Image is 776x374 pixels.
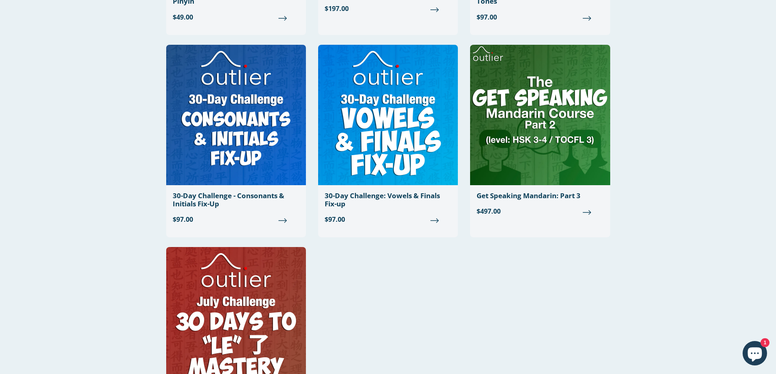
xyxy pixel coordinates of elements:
[740,341,769,367] inbox-online-store-chat: Shopify online store chat
[325,192,451,208] div: 30-Day Challenge: Vowels & Finals Fix-up
[318,45,458,231] a: 30-Day Challenge: Vowels & Finals Fix-up $97.00
[173,12,299,22] span: $49.00
[325,214,451,224] span: $97.00
[470,45,610,223] a: Get Speaking Mandarin: Part 3 $497.00
[470,45,610,185] img: Get Speaking Mandarin: Part 3
[318,45,458,185] img: 30-Day Challenge: Vowels & Finals Fix-up
[477,12,603,22] span: $97.00
[477,206,603,216] span: $497.00
[477,192,603,200] div: Get Speaking Mandarin: Part 3
[173,214,299,224] span: $97.00
[166,45,306,231] a: 30-Day Challenge - Consonants & Initials Fix-Up $97.00
[166,45,306,185] img: 30-Day Challenge - Consonants & Initials Fix-Up
[325,4,451,13] span: $197.00
[173,192,299,208] div: 30-Day Challenge - Consonants & Initials Fix-Up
